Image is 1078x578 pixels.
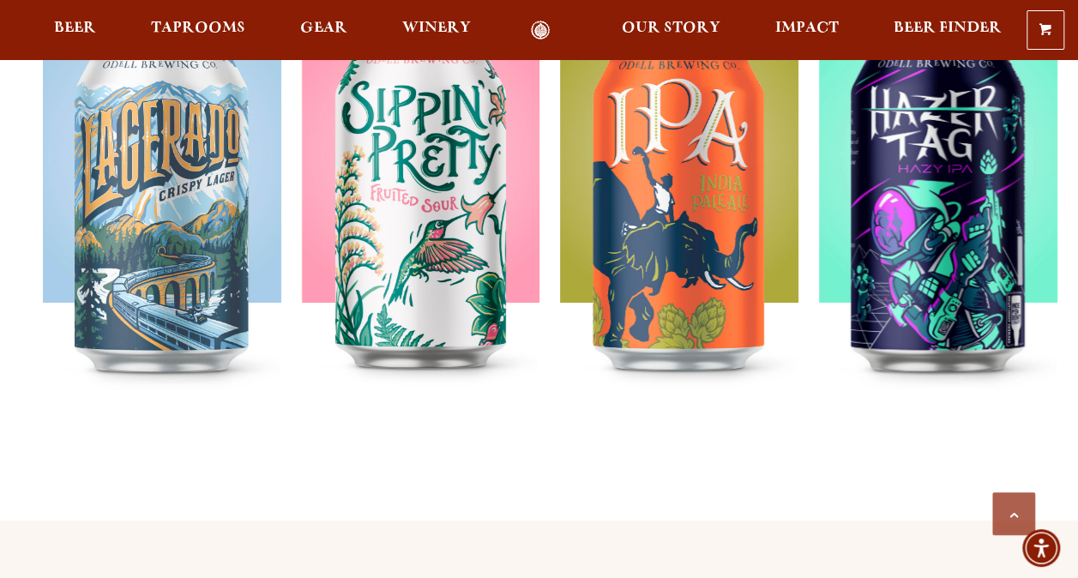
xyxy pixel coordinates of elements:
[819,8,1057,437] img: Hazer Tag
[992,492,1035,535] a: Scroll to top
[43,8,281,437] img: Lagerado
[560,8,798,437] img: IPA
[775,21,839,35] span: Impact
[43,21,107,40] a: Beer
[509,21,573,40] a: Odell Home
[391,21,482,40] a: Winery
[302,8,540,437] img: Sippin’ Pretty
[622,21,720,35] span: Our Story
[894,21,1002,35] span: Beer Finder
[1022,529,1060,567] div: Accessibility Menu
[300,21,347,35] span: Gear
[54,21,96,35] span: Beer
[151,21,245,35] span: Taprooms
[611,21,732,40] a: Our Story
[402,21,471,35] span: Winery
[882,21,1013,40] a: Beer Finder
[140,21,256,40] a: Taprooms
[764,21,850,40] a: Impact
[289,21,358,40] a: Gear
